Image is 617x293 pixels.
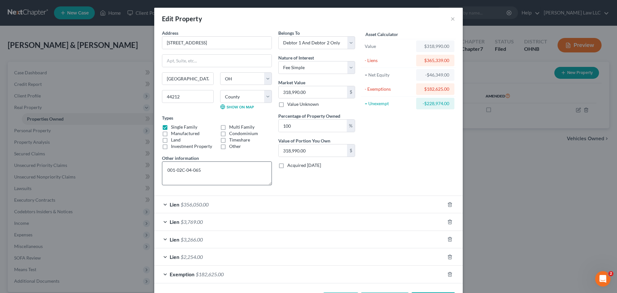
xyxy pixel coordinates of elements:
[171,130,200,137] label: Manufactured
[162,155,199,161] label: Other information
[171,137,181,143] label: Land
[451,15,455,23] button: ×
[171,124,197,130] label: Single Family
[170,254,179,260] span: Lien
[181,201,209,207] span: $356,050.00
[279,144,347,157] input: 0.00
[365,31,398,38] label: Asset Calculator
[162,14,202,23] div: Edit Property
[170,201,179,207] span: Lien
[278,54,314,61] label: Nature of Interest
[162,55,272,67] input: Apt, Suite, etc...
[347,144,355,157] div: $
[278,30,300,36] span: Belongs To
[421,86,449,92] div: $182,625.00
[162,73,213,85] input: Enter city...
[421,43,449,50] div: $318,990.00
[608,271,613,276] span: 2
[421,100,449,107] div: -$228,974.00
[279,120,347,132] input: 0.00
[171,143,212,150] label: Investment Property
[196,271,224,277] span: $182,625.00
[229,137,250,143] label: Timeshare
[279,86,347,98] input: 0.00
[229,143,241,150] label: Other
[278,113,340,119] label: Percentage of Property Owned
[229,124,255,130] label: Multi Family
[181,254,203,260] span: $2,254.00
[595,271,611,287] iframe: Intercom live chat
[421,72,449,78] div: -$46,349.00
[347,120,355,132] div: %
[229,130,258,137] label: Condominium
[162,114,173,121] label: Types
[365,43,413,50] div: Value
[220,104,254,109] a: Show on Map
[181,219,203,225] span: $3,769.00
[181,236,203,243] span: $3,266.00
[162,90,214,103] input: Enter zip...
[278,79,305,86] label: Market Value
[365,72,413,78] div: = Net Equity
[170,271,194,277] span: Exemption
[421,57,449,64] div: $365,339.00
[347,86,355,98] div: $
[162,30,178,36] span: Address
[170,236,179,243] span: Lien
[365,100,413,107] div: = Unexempt
[287,101,319,107] label: Value Unknown
[170,219,179,225] span: Lien
[365,86,413,92] div: - Exemptions
[365,57,413,64] div: - Liens
[278,137,330,144] label: Value of Portion You Own
[162,37,272,49] input: Enter address...
[287,162,321,169] label: Acquired [DATE]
